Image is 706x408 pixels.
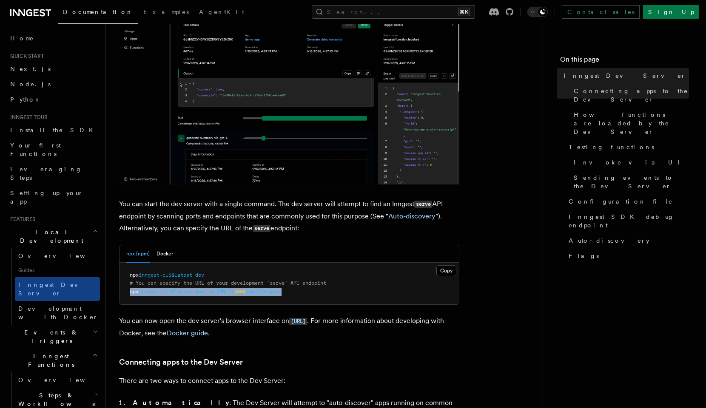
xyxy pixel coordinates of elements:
[388,212,436,220] a: Auto-discovery
[18,281,91,297] span: Inngest Dev Server
[167,329,208,337] a: Docker guide
[7,224,100,248] button: Local Development
[139,272,192,278] span: inngest-cli@latest
[7,325,100,348] button: Events & Triggers
[157,245,173,263] button: Docker
[195,272,204,278] span: dev
[119,315,459,339] p: You can now open the dev server's browser interface on . For more information about developing wi...
[458,8,470,16] kbd: ⌘K
[565,248,689,263] a: Flags
[7,348,100,372] button: Inngest Functions
[7,228,93,245] span: Local Development
[7,76,100,92] a: Node.js
[18,377,106,383] span: Overview
[312,5,475,19] button: Search...⌘K
[414,201,432,208] code: serve
[7,328,93,345] span: Events & Triggers
[15,263,100,277] span: Guides
[18,252,106,259] span: Overview
[216,289,234,295] span: [URL]:
[130,280,326,286] span: # You can specify the URL of your development `serve` API endpoint
[560,54,689,68] h4: On this page
[7,114,48,121] span: Inngest tour
[560,68,689,83] a: Inngest Dev Server
[138,3,194,23] a: Examples
[565,139,689,155] a: Testing functions
[143,8,189,15] span: Examples
[15,372,100,388] a: Overview
[10,34,34,42] span: Home
[436,265,456,276] button: Copy
[562,5,640,19] a: Contact sales
[527,7,548,17] button: Toggle dark mode
[7,92,100,107] a: Python
[234,289,246,295] span: 3000
[7,31,100,46] a: Home
[18,305,98,320] span: Development with Docker
[15,277,100,301] a: Inngest Dev Server
[15,391,95,408] span: Steps & Workflows
[569,212,689,229] span: Inngest SDK debug endpoint
[10,142,61,157] span: Your first Functions
[7,216,35,223] span: Features
[10,127,98,133] span: Install the SDK
[246,289,282,295] span: /api/inngest
[63,8,133,15] span: Documentation
[7,352,92,369] span: Inngest Functions
[569,252,599,260] span: Flags
[15,248,100,263] a: Overview
[130,272,139,278] span: npx
[570,155,689,170] a: Invoke via UI
[565,209,689,233] a: Inngest SDK debug endpoint
[574,87,689,104] span: Connecting apps to the Dev Server
[58,3,138,24] a: Documentation
[570,107,689,139] a: How functions are loaded by the Dev Server
[570,170,689,194] a: Sending events to the Dev Server
[569,197,673,206] span: Configuration file
[7,53,44,59] span: Quick start
[7,61,100,76] a: Next.js
[119,375,459,387] p: There are two ways to connect apps to the Dev Server:
[570,83,689,107] a: Connecting apps to the Dev Server
[7,248,100,325] div: Local Development
[565,233,689,248] a: Auto-discovery
[10,166,82,181] span: Leveraging Steps
[119,198,459,235] p: You can start the dev server with a single command. The dev server will attempt to find an Innges...
[194,3,249,23] a: AgentKit
[207,289,213,295] span: -u
[289,317,307,325] a: [URL]
[7,185,100,209] a: Setting up your app
[7,122,100,138] a: Install the SDK
[569,143,654,151] span: Testing functions
[253,225,270,232] code: serve
[195,289,204,295] span: dev
[574,173,689,190] span: Sending events to the Dev Server
[10,96,41,103] span: Python
[10,65,51,72] span: Next.js
[15,301,100,325] a: Development with Docker
[564,71,686,80] span: Inngest Dev Server
[7,161,100,185] a: Leveraging Steps
[133,399,229,407] strong: Automatically
[10,81,51,88] span: Node.js
[130,289,139,295] span: npx
[643,5,699,19] a: Sign Up
[574,110,689,136] span: How functions are loaded by the Dev Server
[10,190,83,205] span: Setting up your app
[7,138,100,161] a: Your first Functions
[119,356,243,368] a: Connecting apps to the Dev Server
[139,289,192,295] span: inngest-cli@latest
[565,194,689,209] a: Configuration file
[199,8,244,15] span: AgentKit
[289,318,307,325] code: [URL]
[126,245,150,263] button: npx (npm)
[574,158,687,167] span: Invoke via UI
[569,236,649,245] span: Auto-discovery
